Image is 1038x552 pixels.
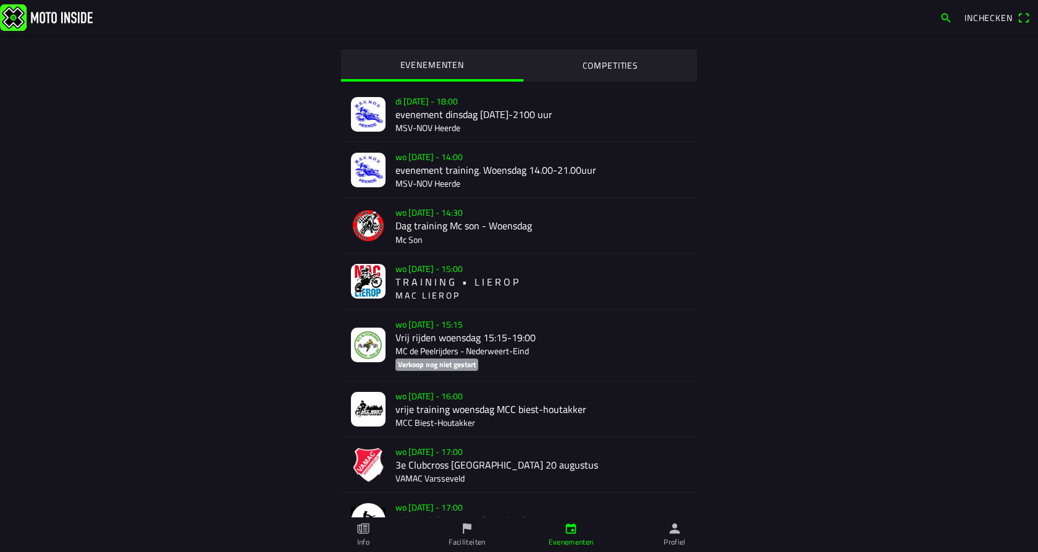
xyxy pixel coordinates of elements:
[341,437,697,493] a: wo [DATE] - 17:003e Clubcross [GEOGRAPHIC_DATA] 20 augustusVAMAC Varsseveld
[664,537,686,548] ion-label: Profiel
[351,448,386,482] img: T9aKgKcl4UwqkBySc81zNOSm0TtqhQsYkxiNyO27.png
[523,49,698,82] ion-segment-button: COMPETITIES
[351,153,386,187] img: pyKfGRkxcqbYLYxTb6gkEhNDklcDLk5hibBsZCT8.jpg
[341,142,697,198] a: wo [DATE] - 14:00evenement training. Woensdag 14.00-21.00uurMSV-NOV Heerde
[351,264,386,299] img: 9JBlR8b68C7otWahhcmhlbyIZfSukDBHs70r2v7k.png
[668,522,681,535] ion-icon: person
[351,392,386,427] img: blYthksgOceLkNu2ej2JKmd89r2Pk2JqgKxchyE3.jpg
[341,381,697,437] a: wo [DATE] - 16:00vrije training woensdag MCC biest-houtakkerMCC Biest-Houtakker
[341,493,697,548] a: wo [DATE] - 17:00Vrije training woensdag MC NOP 17:00-21:00 uur
[351,503,386,538] img: NjdwpvkGicnr6oC83998ZTDUeXJJ29cK9cmzxz8K.png
[341,49,523,82] ion-segment-button: EVENEMENTEN
[460,522,474,535] ion-icon: flag
[351,97,386,132] img: SpTmtEGVSPfrZZbUR3Y2k8yUdpxa4j7x7dxZt4xc.jpg
[341,198,697,253] a: wo [DATE] - 14:30Dag training Mc son - WoensdagMc Son
[934,7,958,28] a: search
[351,328,386,362] img: BJXEyFSGeljWqhIFo8baOR8BvqMa5TuSJJWuphEI.jpg
[341,87,697,142] a: di [DATE] - 18:00evenement dinsdag [DATE]-2100 uurMSV-NOV Heerde
[351,208,386,243] img: sfRBxcGZmvZ0K6QUyq9TbY0sbKJYVDoKWVN9jkDZ.png
[449,537,485,548] ion-label: Faciliteiten
[564,522,578,535] ion-icon: calendar
[964,11,1013,24] span: Inchecken
[958,7,1036,28] a: Incheckenqr scanner
[341,310,697,381] a: wo [DATE] - 15:15Vrij rijden woensdag 15:15-19:00MC de Peelrijders - Nederweert-EindVerkoop nog n...
[357,522,370,535] ion-icon: paper
[341,254,697,310] a: wo [DATE] - 15:00T R A I N I N G • L I E R O PM A C L I E R O P
[549,537,594,548] ion-label: Evenementen
[357,537,369,548] ion-label: Info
